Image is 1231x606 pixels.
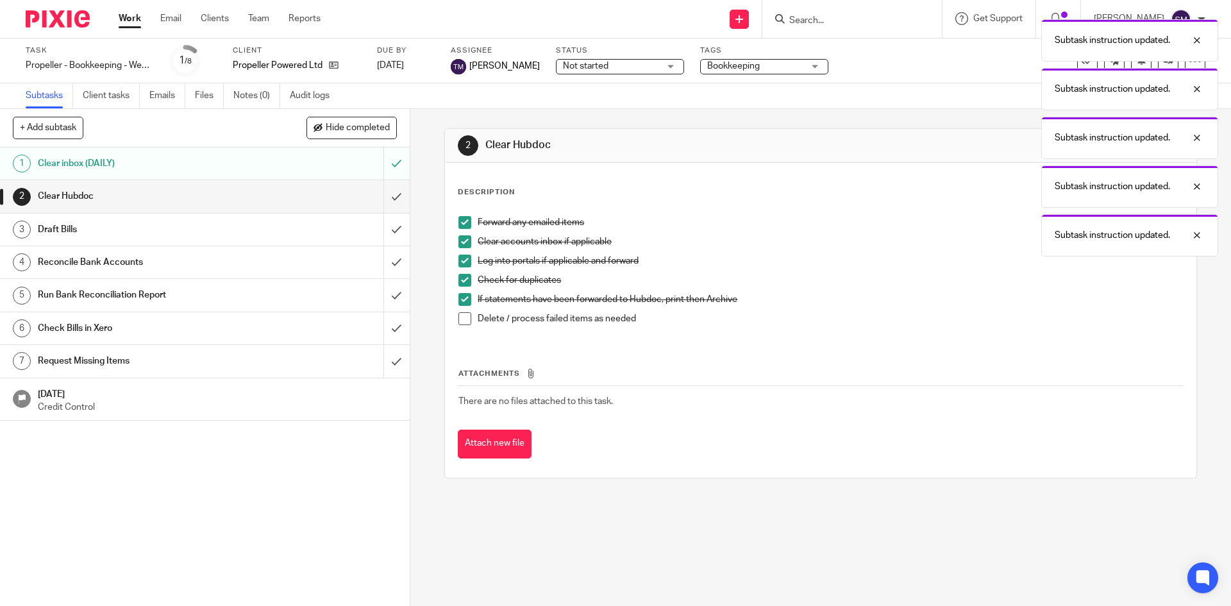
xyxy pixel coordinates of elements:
[38,220,260,239] h1: Draft Bills
[38,351,260,371] h1: Request Missing Items
[478,293,1182,306] p: If statements have been forwarded to Hubdoc, print then Archive
[289,12,321,25] a: Reports
[556,46,684,56] label: Status
[469,60,540,72] span: [PERSON_NAME]
[195,83,224,108] a: Files
[38,401,397,414] p: Credit Control
[478,312,1182,325] p: Delete / process failed items as needed
[290,83,339,108] a: Audit logs
[377,46,435,56] label: Due by
[26,83,73,108] a: Subtasks
[233,83,280,108] a: Notes (0)
[38,154,260,173] h1: Clear inbox (DAILY)
[185,58,192,65] small: /8
[1055,83,1170,96] p: Subtask instruction updated.
[201,12,229,25] a: Clients
[326,123,390,133] span: Hide completed
[377,61,404,70] span: [DATE]
[179,53,192,68] div: 1
[451,46,540,56] label: Assignee
[13,221,31,239] div: 3
[478,216,1182,229] p: Forward any emailed items
[26,59,154,72] div: Propeller - Bookkeeping - Weekly with inbox
[451,59,466,74] img: svg%3E
[38,187,260,206] h1: Clear Hubdoc
[458,397,613,406] span: There are no files attached to this task.
[458,370,520,377] span: Attachments
[478,255,1182,267] p: Log into portals if applicable and forward
[458,135,478,156] div: 2
[13,352,31,370] div: 7
[13,155,31,173] div: 1
[13,117,83,139] button: + Add subtask
[1055,131,1170,144] p: Subtask instruction updated.
[458,187,515,198] p: Description
[485,139,848,152] h1: Clear Hubdoc
[83,83,140,108] a: Client tasks
[13,188,31,206] div: 2
[1055,180,1170,193] p: Subtask instruction updated.
[1055,34,1170,47] p: Subtask instruction updated.
[149,83,185,108] a: Emails
[563,62,608,71] span: Not started
[13,287,31,305] div: 5
[38,385,397,401] h1: [DATE]
[38,253,260,272] h1: Reconcile Bank Accounts
[26,46,154,56] label: Task
[233,59,322,72] p: Propeller Powered Ltd
[478,274,1182,287] p: Check for duplicates
[1055,229,1170,242] p: Subtask instruction updated.
[119,12,141,25] a: Work
[478,235,1182,248] p: Clear accounts inbox if applicable
[306,117,397,139] button: Hide completed
[13,319,31,337] div: 6
[13,253,31,271] div: 4
[38,319,260,338] h1: Check Bills in Xero
[26,10,90,28] img: Pixie
[233,46,361,56] label: Client
[248,12,269,25] a: Team
[1171,9,1191,29] img: svg%3E
[160,12,181,25] a: Email
[458,430,532,459] button: Attach new file
[38,285,260,305] h1: Run Bank Reconciliation Report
